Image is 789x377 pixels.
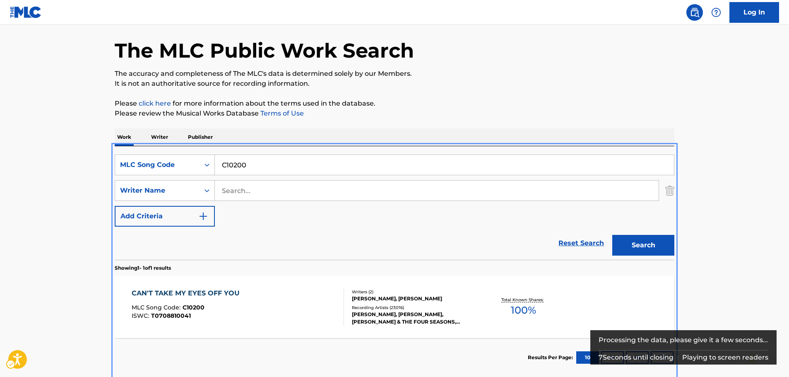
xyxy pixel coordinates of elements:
[185,128,215,146] p: Publisher
[352,311,477,326] div: [PERSON_NAME], [PERSON_NAME], [PERSON_NAME] & THE FOUR SEASONS, [PERSON_NAME], [PERSON_NAME]
[183,304,204,311] span: C10200
[120,186,195,196] div: Writer Name
[115,109,674,118] p: Please review the Musical Works Database
[511,303,536,318] span: 100 %
[690,7,700,17] img: search
[599,330,769,350] div: Processing the data, please give it a few seconds...
[139,99,171,107] a: Music industry terminology | mechanical licensing collective
[554,234,608,252] a: Reset Search
[10,6,42,18] img: MLC Logo
[352,295,477,302] div: [PERSON_NAME], [PERSON_NAME]
[132,288,244,298] div: CAN'T TAKE MY EYES OFF YOU
[352,304,477,311] div: Recording Artists ( 23016 )
[132,304,183,311] span: MLC Song Code :
[352,289,477,295] div: Writers ( 2 )
[115,264,171,272] p: Showing 1 - 1 of 1 results
[120,160,195,170] div: MLC Song Code
[149,128,171,146] p: Writer
[259,109,304,117] a: Terms of Use
[115,79,674,89] p: It is not an authoritative source for recording information.
[528,354,575,361] p: Results Per Page:
[115,276,674,338] a: CAN'T TAKE MY EYES OFF YOUMLC Song Code:C10200ISWC:T0708810041Writers (2)[PERSON_NAME], [PERSON_N...
[576,351,599,364] button: 10
[198,211,208,221] img: 9d2ae6d4665cec9f34b9.svg
[115,69,674,79] p: The accuracy and completeness of The MLC's data is determined solely by our Members.
[729,2,779,23] a: Log In
[115,155,674,260] form: Search Form
[612,235,674,256] button: Search
[151,312,191,319] span: T0708810041
[115,206,215,227] button: Add Criteria
[132,312,151,319] span: ISWC :
[215,155,674,175] input: Search...
[115,99,674,109] p: Please for more information about the terms used in the database.
[501,297,546,303] p: Total Known Shares:
[115,38,414,63] h1: The MLC Public Work Search
[665,180,674,201] img: Delete Criterion
[711,7,721,17] img: help
[215,181,659,201] input: Search...
[599,353,603,361] span: 7
[115,128,134,146] p: Work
